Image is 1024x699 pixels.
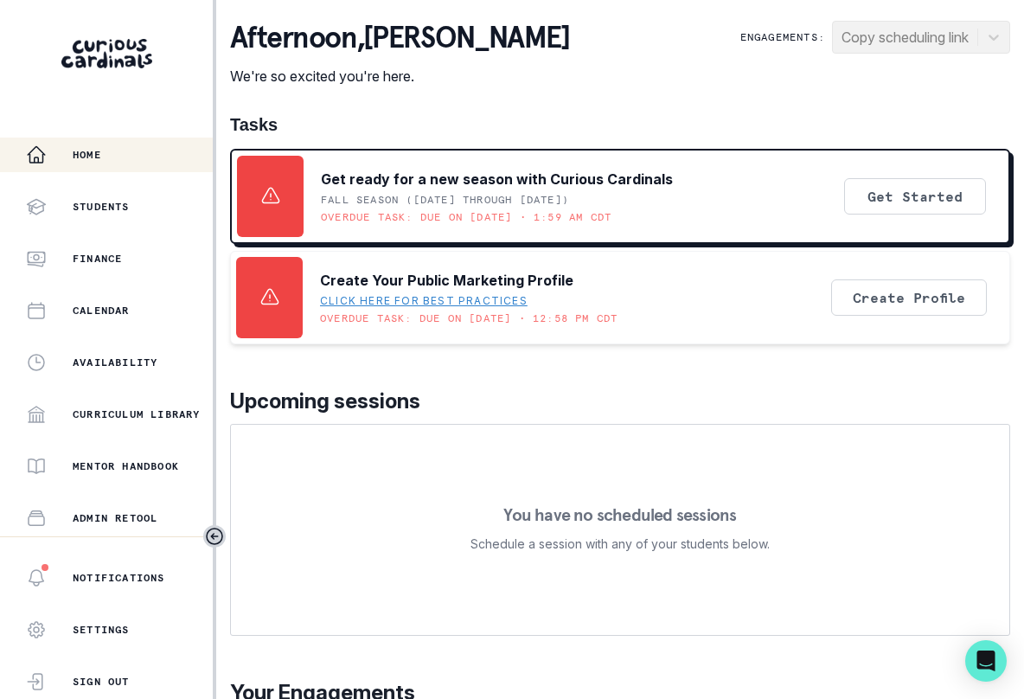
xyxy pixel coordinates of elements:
p: Overdue task: Due on [DATE] • 12:58 PM CDT [320,311,618,325]
p: Home [73,148,101,162]
button: Toggle sidebar [203,525,226,548]
p: Curriculum Library [73,407,201,421]
p: Sign Out [73,675,130,689]
img: Curious Cardinals Logo [61,39,152,68]
p: Admin Retool [73,511,157,525]
p: Settings [73,623,130,637]
p: Overdue task: Due on [DATE] • 1:59 AM CDT [321,210,611,224]
p: Get ready for a new season with Curious Cardinals [321,169,673,189]
p: Create Your Public Marketing Profile [320,270,573,291]
p: Mentor Handbook [73,459,179,473]
p: Upcoming sessions [230,386,1010,417]
p: Students [73,200,130,214]
p: Engagements: [740,30,825,44]
h1: Tasks [230,114,1010,135]
p: Schedule a session with any of your students below. [470,534,770,555]
button: Create Profile [831,279,987,316]
p: Fall Season ([DATE] through [DATE]) [321,193,569,207]
p: Notifications [73,571,165,585]
p: afternoon , [PERSON_NAME] [230,21,570,55]
a: Click here for best practices [320,294,528,308]
div: Open Intercom Messenger [965,640,1007,682]
p: Calendar [73,304,130,317]
button: Get Started [844,178,986,215]
p: We're so excited you're here. [230,66,570,87]
p: Availability [73,356,157,369]
p: You have no scheduled sessions [503,506,736,523]
p: Finance [73,252,122,266]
